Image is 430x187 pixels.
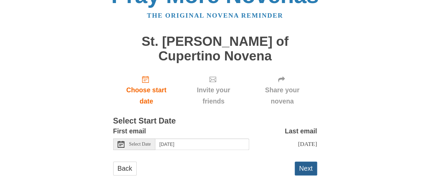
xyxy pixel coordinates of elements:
[113,34,317,63] h1: St. [PERSON_NAME] of Cupertino Novena
[298,141,317,147] span: [DATE]
[295,162,317,175] button: Next
[113,126,146,137] label: First email
[285,126,317,137] label: Last email
[254,85,310,107] span: Share your novena
[129,142,151,147] span: Select Date
[120,85,173,107] span: Choose start date
[113,162,137,175] a: Back
[186,85,240,107] span: Invite your friends
[147,12,283,19] a: The original novena reminder
[247,70,317,110] div: Click "Next" to confirm your start date first.
[113,70,180,110] a: Choose start date
[113,117,317,126] h3: Select Start Date
[179,70,247,110] div: Click "Next" to confirm your start date first.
